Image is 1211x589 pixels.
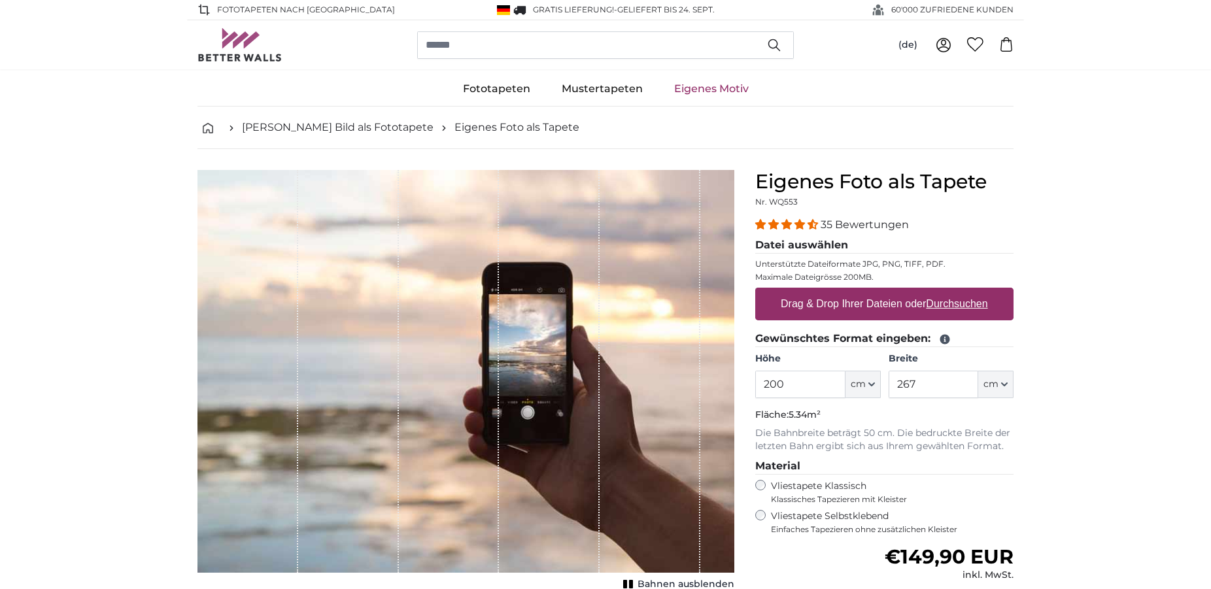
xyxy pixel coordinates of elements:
div: inkl. MwSt. [885,569,1014,582]
p: Fläche: [755,409,1014,422]
p: Die Bahnbreite beträgt 50 cm. Die bedruckte Breite der letzten Bahn ergibt sich aus Ihrem gewählt... [755,427,1014,453]
span: - [614,5,715,14]
span: Geliefert bis 24. Sept. [617,5,715,14]
span: €149,90 EUR [885,545,1014,569]
button: (de) [888,33,928,57]
p: Maximale Dateigrösse 200MB. [755,272,1014,282]
label: Breite [889,352,1014,365]
h1: Eigenes Foto als Tapete [755,170,1014,194]
span: Nr. WQ553 [755,197,798,207]
span: GRATIS Lieferung! [533,5,614,14]
span: 60'000 ZUFRIEDENE KUNDEN [891,4,1014,16]
a: Eigenes Motiv [658,72,764,106]
label: Vliestapete Klassisch [771,480,1002,505]
nav: breadcrumbs [197,107,1014,149]
legend: Material [755,458,1014,475]
a: Eigenes Foto als Tapete [454,120,579,135]
p: Unterstützte Dateiformate JPG, PNG, TIFF, PDF. [755,259,1014,269]
label: Vliestapete Selbstklebend [771,510,1014,535]
span: cm [851,378,866,391]
legend: Gewünschtes Format eingeben: [755,331,1014,347]
a: [PERSON_NAME] Bild als Fototapete [242,120,434,135]
legend: Datei auswählen [755,237,1014,254]
span: cm [983,378,998,391]
span: 5.34m² [789,409,821,420]
span: 4.34 stars [755,218,821,231]
span: Fototapeten nach [GEOGRAPHIC_DATA] [217,4,395,16]
button: cm [978,371,1014,398]
label: Höhe [755,352,880,365]
img: Deutschland [497,5,510,15]
button: cm [845,371,881,398]
span: 35 Bewertungen [821,218,909,231]
u: Durchsuchen [927,298,988,309]
a: Mustertapeten [546,72,658,106]
a: Fototapeten [447,72,546,106]
label: Drag & Drop Ihrer Dateien oder [776,291,993,317]
span: Klassisches Tapezieren mit Kleister [771,494,1002,505]
span: Einfaches Tapezieren ohne zusätzlichen Kleister [771,524,1014,535]
img: Betterwalls [197,28,282,61]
